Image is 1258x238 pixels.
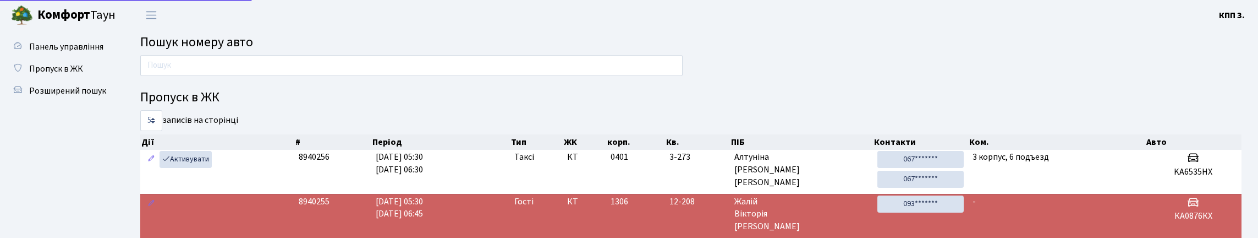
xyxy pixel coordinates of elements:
h4: Пропуск в ЖК [140,90,1241,106]
a: КПП 3. [1219,9,1245,22]
th: # [294,134,371,150]
input: Пошук [140,55,683,76]
th: Кв. [665,134,729,150]
span: Розширений пошук [29,85,106,97]
span: 8940255 [299,196,329,208]
span: 12-208 [669,196,725,208]
th: Тип [510,134,563,150]
span: [DATE] 05:30 [DATE] 06:45 [376,196,423,220]
span: - [973,196,976,208]
span: КТ [567,196,602,208]
th: ЖК [563,134,606,150]
a: Активувати [160,151,212,168]
img: logo.png [11,4,33,26]
th: корп. [606,134,665,150]
span: КТ [567,151,602,164]
a: Редагувати [145,196,158,213]
span: Пошук номеру авто [140,33,253,52]
a: Пропуск в ЖК [6,58,116,80]
label: записів на сторінці [140,110,238,131]
th: Період [371,134,510,150]
span: Таксі [514,151,534,164]
span: 0401 [611,151,628,163]
span: 3-273 [669,151,725,164]
span: Жалій Вікторія [PERSON_NAME] [734,196,869,234]
a: Розширений пошук [6,80,116,102]
span: Панель управління [29,41,103,53]
span: [DATE] 05:30 [DATE] 06:30 [376,151,423,176]
a: Панель управління [6,36,116,58]
b: КПП 3. [1219,9,1245,21]
th: Дії [140,134,294,150]
th: Контакти [873,134,968,150]
button: Переключити навігацію [138,6,165,24]
a: Редагувати [145,151,158,168]
span: 3 корпус, 6 подъезд [973,151,1049,163]
th: ПІБ [730,134,874,150]
h5: KA6535HX [1150,167,1237,177]
th: Авто [1145,134,1241,150]
th: Ком. [968,134,1145,150]
span: 8940256 [299,151,329,163]
span: Гості [514,196,534,208]
b: Комфорт [37,6,90,24]
select: записів на сторінці [140,110,162,131]
h5: КА0876КХ [1150,211,1237,221]
span: Пропуск в ЖК [29,63,83,75]
span: 1306 [611,196,628,208]
span: Алтуніна [PERSON_NAME] [PERSON_NAME] [734,151,869,189]
span: Таун [37,6,116,25]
